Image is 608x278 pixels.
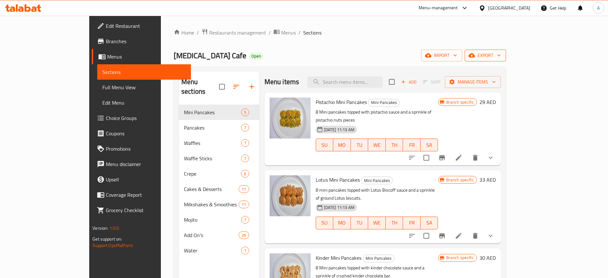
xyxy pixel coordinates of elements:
span: Add On's [184,231,239,239]
div: Menu-management [419,4,458,12]
h2: Menu sections [181,77,219,96]
span: [DATE] 11:13 AM [321,127,357,133]
a: Grocery Checklist [92,203,191,218]
span: SU [319,140,331,150]
button: SU [316,139,333,151]
a: Branches [92,34,191,49]
a: Full Menu View [97,80,191,95]
div: items [241,124,249,131]
span: Pistachio Mini Pancakes [316,97,367,107]
h2: Menu items [265,77,299,87]
div: Mini Pancakes [363,255,394,262]
a: Menu disclaimer [92,156,191,172]
span: Edit Restaurant [106,22,186,30]
div: Water1 [179,243,259,258]
span: Sections [303,29,321,36]
a: Coupons [92,126,191,141]
span: FR [406,218,418,227]
span: Water [184,247,241,254]
button: sort-choices [404,228,420,243]
button: delete [468,228,483,243]
span: TH [388,218,401,227]
div: Mojito7 [179,212,259,227]
nav: Menu sections [179,102,259,261]
button: Add section [244,79,259,94]
span: SU [319,218,331,227]
button: SU [316,217,333,229]
button: WE [368,217,386,229]
span: Version: [92,224,108,232]
span: Select section first [419,77,445,87]
div: items [239,231,249,239]
span: Full Menu View [102,83,186,91]
span: Open [249,53,264,59]
span: WE [371,140,383,150]
a: Edit menu item [455,154,462,162]
span: Grocery Checklist [106,206,186,214]
button: Branch-specific-item [434,150,450,165]
a: Edit Menu [97,95,191,110]
span: 7 [241,125,249,131]
button: TU [351,139,368,151]
button: Manage items [445,76,501,88]
button: delete [468,150,483,165]
div: items [241,139,249,147]
div: Waffles7 [179,135,259,151]
span: Sections [102,68,186,76]
button: export [465,50,506,61]
span: Select section [385,75,399,89]
span: FR [406,140,418,150]
button: show more [483,228,498,243]
button: FR [403,139,421,151]
div: Mini Pancakes [361,177,393,184]
span: 26 [239,232,249,238]
a: Coverage Report [92,187,191,203]
div: Milkshakes & Smoothies11 [179,197,259,212]
span: Crepe [184,170,241,178]
button: TH [386,139,403,151]
div: Mini Pancakes5 [179,105,259,120]
span: [MEDICAL_DATA] Cafe [174,48,246,63]
span: Branches [106,37,186,45]
button: WE [368,139,386,151]
button: MO [333,139,351,151]
img: Lotus Mini Pancakes [270,175,311,216]
span: MO [336,140,348,150]
a: Edit menu item [455,232,462,240]
span: Select all sections [215,80,229,93]
div: Waffles [184,139,241,147]
span: Branch specific [444,255,477,261]
button: SA [421,217,438,229]
span: TU [353,140,366,150]
button: Add [399,77,419,87]
span: Get support on: [92,235,122,243]
button: FR [403,217,421,229]
span: 11 [239,186,249,192]
span: 1.0.0 [109,224,119,232]
span: Kinder Mini Pancakes [316,253,361,263]
a: Support.OpsPlatform [92,241,133,250]
div: items [241,247,249,254]
span: 7 [241,217,249,223]
span: Branch specific [444,177,477,183]
span: Milkshakes & Smoothies [184,201,239,208]
span: Add [400,78,417,86]
p: 8 mini pancakes topped with Lotus Biscoff sauce and a sprinkle of ground Lotus biscuits. [316,186,438,202]
a: Edit Restaurant [92,18,191,34]
div: items [241,170,249,178]
span: 7 [241,155,249,162]
button: sort-choices [404,150,420,165]
div: Pancakes7 [179,120,259,135]
span: Restaurants management [209,29,266,36]
span: Pancakes [184,124,241,131]
span: 6 [241,171,249,177]
span: Mojito [184,216,241,224]
span: MO [336,218,348,227]
span: Waffle Sticks [184,155,241,162]
nav: breadcrumb [174,28,506,37]
span: 11 [239,202,249,208]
